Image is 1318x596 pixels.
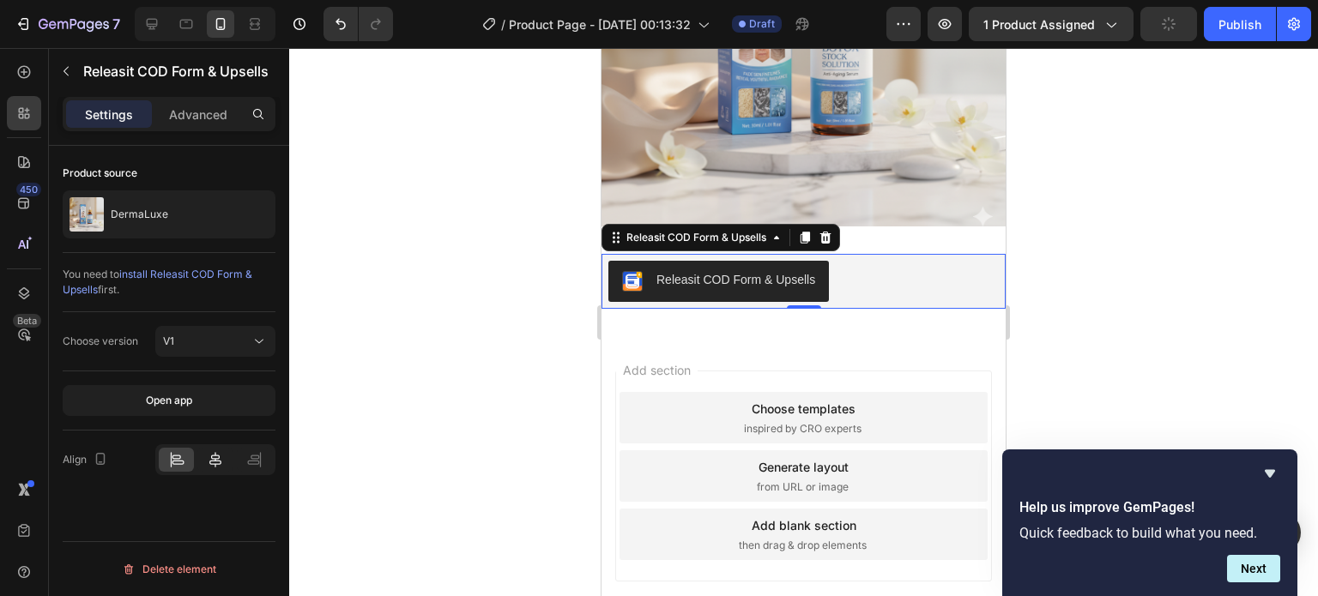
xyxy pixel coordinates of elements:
[63,166,137,181] div: Product source
[63,334,138,349] div: Choose version
[509,15,691,33] span: Product Page - [DATE] 00:13:32
[1218,15,1261,33] div: Publish
[155,326,275,357] button: V1
[63,449,111,472] div: Align
[63,556,275,583] button: Delete element
[501,15,505,33] span: /
[1204,7,1276,41] button: Publish
[63,268,252,296] span: install Releasit COD Form & Upsells
[146,393,192,408] div: Open app
[112,14,120,34] p: 7
[83,61,269,81] p: Releasit COD Form & Upsells
[1019,525,1280,541] p: Quick feedback to build what you need.
[163,334,174,347] span: V1
[70,197,104,232] img: product feature img
[1019,463,1280,582] div: Help us improve GemPages!
[983,15,1095,33] span: 1 product assigned
[1019,497,1280,518] h2: Help us improve GemPages!
[969,7,1134,41] button: 1 product assigned
[602,48,1006,596] iframe: Design area
[13,314,41,328] div: Beta
[749,16,775,32] span: Draft
[7,7,128,41] button: 7
[169,105,227,123] p: Advanced
[16,183,41,196] div: 450
[111,208,168,220] p: DermaLuxe
[122,559,216,580] div: Delete element
[1260,463,1280,484] button: Hide survey
[63,385,275,416] button: Open app
[1227,555,1280,582] button: Next question
[63,267,275,298] div: You need to first.
[85,105,133,123] p: Settings
[323,7,393,41] div: Undo/Redo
